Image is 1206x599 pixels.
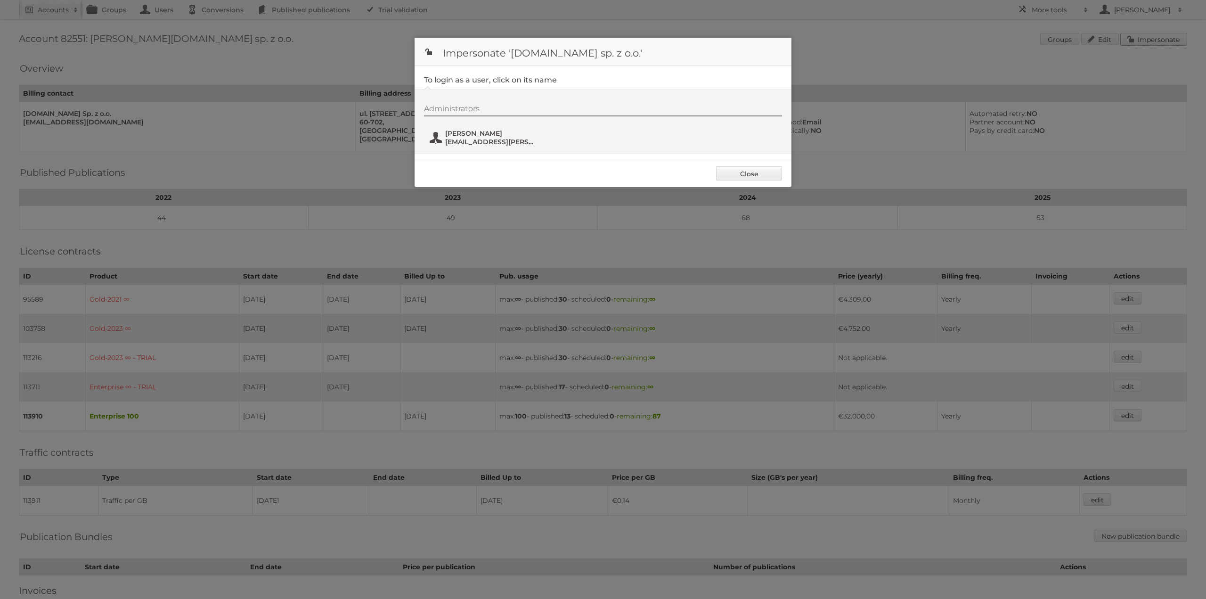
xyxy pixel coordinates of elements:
span: [PERSON_NAME] [445,129,537,138]
a: Close [716,166,782,181]
span: [EMAIL_ADDRESS][PERSON_NAME][DOMAIN_NAME] [445,138,537,146]
div: Administrators [424,104,782,116]
h1: Impersonate '[DOMAIN_NAME] sp. z o.o.' [415,38,791,66]
button: [PERSON_NAME] [EMAIL_ADDRESS][PERSON_NAME][DOMAIN_NAME] [429,128,539,147]
legend: To login as a user, click on its name [424,75,557,84]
